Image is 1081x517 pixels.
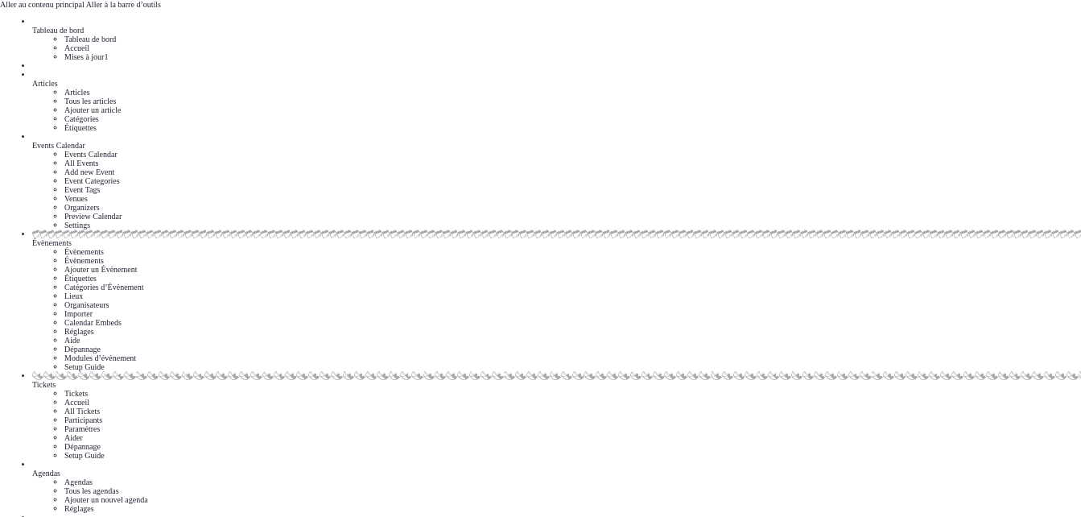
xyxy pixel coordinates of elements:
[32,371,1081,389] a: Tickets
[32,132,1081,150] a: Events Calendar
[64,318,122,327] a: Calendar Embeds
[64,203,100,212] a: Organizers
[64,362,105,371] a: Setup Guide
[32,469,1081,478] div: Agendas
[64,105,122,114] a: Ajouter un article
[32,238,1081,247] div: Évènements
[32,460,1081,478] a: Agendas
[32,79,1081,88] div: Articles
[64,389,1081,398] li: Tickets
[64,300,109,309] a: Organisateurs
[64,354,136,362] a: Modules d’évènement
[64,309,93,318] a: Importer
[64,327,94,336] a: Réglages
[64,424,100,433] a: Paramètres
[64,451,105,460] a: Setup Guide
[104,52,108,61] span: 1
[64,176,120,185] a: Event Categories
[64,88,1081,97] li: Articles
[64,416,102,424] a: Participants
[64,97,116,105] a: Tous les articles
[64,194,88,203] a: Venues
[64,123,97,132] a: Étiquettes
[32,141,1081,150] div: Events Calendar
[32,380,1081,389] div: Tickets
[64,504,94,513] a: Réglages
[64,185,100,194] a: Event Tags
[64,336,80,345] a: Aide
[32,70,1081,88] a: Articles
[32,230,1081,247] a: Évènements
[64,345,101,354] a: Dépannage
[64,442,101,451] a: Dépannage
[64,168,114,176] a: Add new Event
[64,398,89,407] a: Accueil
[64,221,90,230] a: Settings
[64,265,138,274] a: Ajouter un Évènement
[32,17,1081,35] a: Tableau de bord
[64,495,148,504] a: Ajouter un nouvel agenda
[64,52,108,61] a: Mises à jour1
[64,43,89,52] a: Accueil
[64,407,100,416] a: All Tickets
[64,478,1081,486] li: Agendas
[32,26,1081,35] div: Tableau de bord
[64,486,119,495] a: Tous les agendas
[64,212,122,221] a: Preview Calendar
[64,283,144,292] a: Catégories d’Évènement
[64,292,83,300] a: Lieux
[64,433,83,442] a: Aider
[64,114,99,123] a: Catégories
[64,159,99,168] a: All Events
[64,247,1081,256] li: Évènements
[64,150,1081,159] li: Events Calendar
[64,256,104,265] a: Évènements
[64,274,97,283] a: Étiquettes
[64,35,1081,43] li: Tableau de bord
